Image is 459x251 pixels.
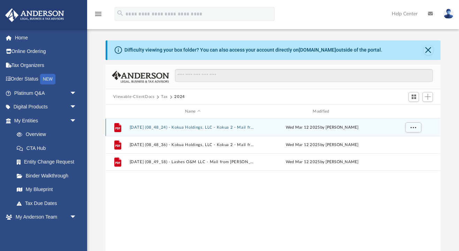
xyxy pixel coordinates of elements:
[129,108,256,115] div: Name
[94,13,102,18] a: menu
[113,94,154,100] button: Viewable-ClientDocs
[10,224,80,238] a: My Anderson Team
[5,45,87,59] a: Online Ordering
[124,46,382,54] div: Difficulty viewing your box folder? You can also access your account directly on outside of the p...
[10,196,87,210] a: Tax Due Dates
[259,124,385,131] div: Wed Mar 12 2025 by [PERSON_NAME]
[10,155,87,169] a: Entity Change Request
[408,92,419,102] button: Switch to Grid View
[70,210,84,225] span: arrow_drop_down
[422,92,433,102] button: Add
[5,86,87,100] a: Platinum Q&Aarrow_drop_down
[175,69,433,82] input: Search files and folders
[70,86,84,100] span: arrow_drop_down
[70,114,84,128] span: arrow_drop_down
[259,108,385,115] div: Modified
[40,74,55,84] div: NEW
[299,47,336,53] a: [DOMAIN_NAME]
[5,210,84,224] a: My Anderson Teamarrow_drop_down
[5,31,87,45] a: Home
[174,94,185,100] button: 2024
[116,9,124,17] i: search
[94,10,102,18] i: menu
[405,122,421,133] button: More options
[10,128,87,142] a: Overview
[10,183,84,197] a: My Blueprint
[10,141,87,155] a: CTA Hub
[70,100,84,114] span: arrow_drop_down
[161,94,168,100] button: Tax
[109,108,126,115] div: id
[423,45,433,55] button: Close
[443,9,454,19] img: User Pic
[259,142,385,148] div: Wed Mar 12 2025 by [PERSON_NAME]
[130,160,256,165] button: [DATE] (08_49_18) - Lashes O&M LLC - Mail from [PERSON_NAME] Enterprises, LLC.pdf
[5,72,87,86] a: Order StatusNEW
[130,125,256,130] button: [DATE] (08_48_24) - Kokua Holdings, LLC - Kokua 2 - Mail from [PERSON_NAME] Enterprises, LLC.pdf
[3,8,66,22] img: Anderson Advisors Platinum Portal
[389,108,437,115] div: id
[5,58,87,72] a: Tax Organizers
[130,143,256,147] button: [DATE] (08_48_36) - Kokua Holdings, LLC - Kokua 2 - Mail from [PERSON_NAME].pdf
[259,159,385,165] div: Wed Mar 12 2025 by [PERSON_NAME]
[5,100,87,114] a: Digital Productsarrow_drop_down
[10,169,87,183] a: Binder Walkthrough
[5,114,87,128] a: My Entitiesarrow_drop_down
